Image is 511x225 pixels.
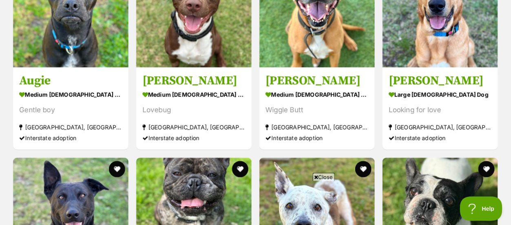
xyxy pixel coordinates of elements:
[389,133,492,144] div: Interstate adoption
[109,161,125,177] button: favourite
[265,89,369,101] div: medium [DEMOGRAPHIC_DATA] Dog
[19,133,122,144] div: Interstate adoption
[142,105,246,116] div: Lovebug
[142,122,246,133] div: [GEOGRAPHIC_DATA], [GEOGRAPHIC_DATA]
[19,89,122,101] div: medium [DEMOGRAPHIC_DATA] Dog
[19,74,122,89] h3: Augie
[355,161,372,177] button: favourite
[142,133,246,144] div: Interstate adoption
[313,173,335,181] span: Close
[13,68,128,150] a: Augie medium [DEMOGRAPHIC_DATA] Dog Gentle boy [GEOGRAPHIC_DATA], [GEOGRAPHIC_DATA] Interstate ad...
[265,105,369,116] div: Wiggle Butt
[232,161,248,177] button: favourite
[19,122,122,133] div: [GEOGRAPHIC_DATA], [GEOGRAPHIC_DATA]
[265,74,369,89] h3: [PERSON_NAME]
[389,74,492,89] h3: [PERSON_NAME]
[389,122,492,133] div: [GEOGRAPHIC_DATA], [GEOGRAPHIC_DATA]
[58,184,453,221] iframe: Advertisement
[265,133,369,144] div: Interstate adoption
[136,68,252,150] a: [PERSON_NAME] medium [DEMOGRAPHIC_DATA] Dog Lovebug [GEOGRAPHIC_DATA], [GEOGRAPHIC_DATA] Intersta...
[142,89,246,101] div: medium [DEMOGRAPHIC_DATA] Dog
[460,197,503,221] iframe: Help Scout Beacon - Open
[265,122,369,133] div: [GEOGRAPHIC_DATA], [GEOGRAPHIC_DATA]
[19,105,122,116] div: Gentle boy
[389,105,492,116] div: Looking for love
[478,161,495,177] button: favourite
[383,68,498,150] a: [PERSON_NAME] large [DEMOGRAPHIC_DATA] Dog Looking for love [GEOGRAPHIC_DATA], [GEOGRAPHIC_DATA] ...
[142,74,246,89] h3: [PERSON_NAME]
[389,89,492,101] div: large [DEMOGRAPHIC_DATA] Dog
[259,68,375,150] a: [PERSON_NAME] medium [DEMOGRAPHIC_DATA] Dog Wiggle Butt [GEOGRAPHIC_DATA], [GEOGRAPHIC_DATA] Inte...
